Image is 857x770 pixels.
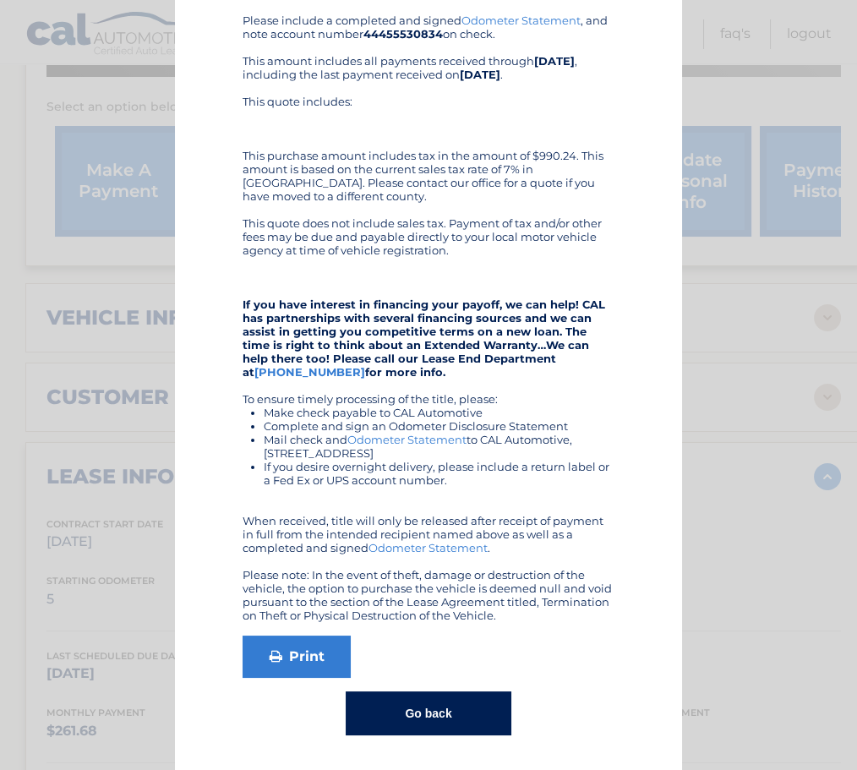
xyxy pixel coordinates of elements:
li: Mail check and to CAL Automotive, [STREET_ADDRESS] [264,433,614,460]
a: [PHONE_NUMBER] [254,365,365,379]
li: Complete and sign an Odometer Disclosure Statement [264,419,614,433]
b: 44455530834 [363,27,443,41]
b: [DATE] [460,68,500,81]
div: Please include a completed and signed , and note account number on check. This amount includes al... [243,14,614,622]
li: Make check payable to CAL Automotive [264,406,614,419]
li: If you desire overnight delivery, please include a return label or a Fed Ex or UPS account number. [264,460,614,487]
a: Odometer Statement [347,433,467,446]
a: Odometer Statement [461,14,581,27]
b: [DATE] [534,54,575,68]
button: Go back [346,691,510,735]
div: This quote includes: This purchase amount includes tax in the amount of $990.24. This amount is b... [243,95,614,203]
a: Odometer Statement [368,541,488,554]
a: Print [243,636,351,678]
strong: If you have interest in financing your payoff, we can help! CAL has partnerships with several fin... [243,298,605,379]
